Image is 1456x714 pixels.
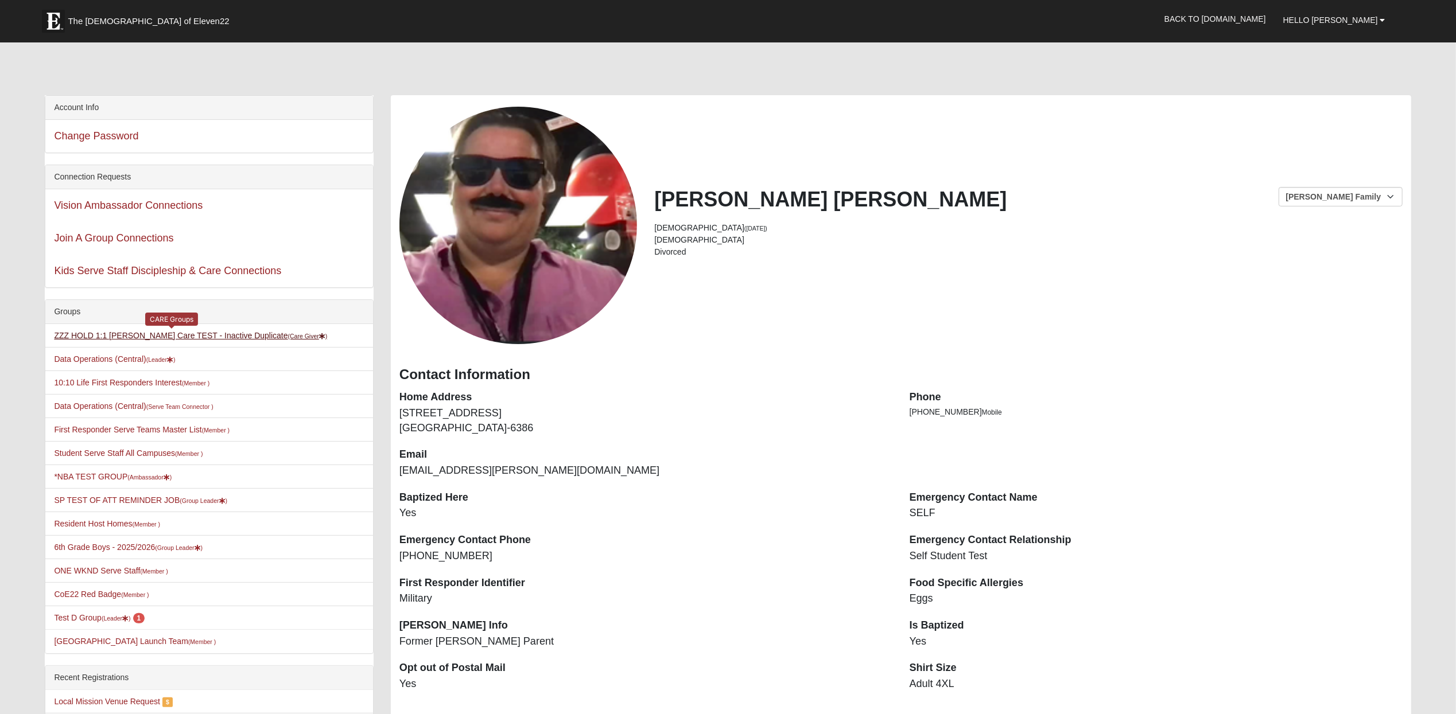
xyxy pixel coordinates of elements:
a: Kids Serve Staff Discipleship & Care Connections [54,265,281,276]
dt: Food Specific Allergies [910,576,1403,591]
a: First Responder Serve Teams Master List(Member ) [54,425,230,434]
small: (Member ) [175,450,203,457]
small: (Member ) [182,380,209,387]
dt: Email [399,447,892,462]
a: Data Operations (Central)(Serve Team Connector ) [54,401,213,411]
dd: [EMAIL_ADDRESS][PERSON_NAME][DOMAIN_NAME] [399,463,892,478]
a: Change Password [54,130,138,142]
a: The [DEMOGRAPHIC_DATA] of Eleven22 [36,4,266,33]
dt: Emergency Contact Relationship [910,533,1403,548]
dt: Emergency Contact Name [910,490,1403,505]
a: Hello [PERSON_NAME] [1275,6,1394,34]
a: Back to [DOMAIN_NAME] [1156,5,1275,33]
a: ZZZ HOLD 1:1 [PERSON_NAME] Care TEST - Inactive Duplicate(Care Giver) [54,331,327,340]
dt: Phone [910,390,1403,405]
dd: Former [PERSON_NAME] Parent [399,634,892,649]
span: Hello [PERSON_NAME] [1283,15,1378,25]
dd: Military [399,591,892,606]
h2: [PERSON_NAME] [PERSON_NAME] [654,187,1402,212]
h3: Contact Information [399,366,1403,383]
dt: Baptized Here [399,490,892,505]
a: Student Serve Staff All Campuses(Member ) [54,448,203,458]
a: Join A Group Connections [54,232,173,244]
dt: Shirt Size [910,661,1403,676]
a: 10:10 Life First Responders Interest(Member ) [54,378,209,387]
dt: [PERSON_NAME] Info [399,618,892,633]
a: Data Operations (Central)(Leader) [54,354,175,364]
li: Divorced [654,246,1402,258]
a: ONE WKND Serve Staff(Member ) [54,566,168,575]
li: [PHONE_NUMBER] [910,406,1403,418]
dd: Self Student Test [910,549,1403,564]
dd: [PHONE_NUMBER] [399,549,892,564]
div: Connection Requests [45,165,373,189]
a: *NBA TEST GROUP(Ambassador) [54,472,172,481]
span: Mobile [982,408,1002,416]
div: CARE Groups [145,313,198,326]
a: Vision Ambassador Connections [54,200,203,211]
span: number of pending members [133,613,145,623]
div: Recent Registrations [45,666,373,690]
dd: SELF [910,506,1403,521]
a: SP TEST OF ATT REMINDER JOB(Group Leader) [54,495,227,505]
a: Resident Host Homes(Member ) [54,519,160,528]
dt: Home Address [399,390,892,405]
a: [GEOGRAPHIC_DATA] Launch Team(Member ) [54,637,216,646]
small: (Leader ) [102,615,131,622]
a: Test D Group(Leader) 1 [54,613,145,622]
small: (Ambassador ) [127,474,172,481]
small: ([DATE]) [744,225,767,232]
dt: Is Baptized [910,618,1403,633]
dd: Yes [399,677,892,692]
small: (Member ) [202,427,230,434]
small: (Member ) [121,591,149,598]
a: CoE22 Red Badge(Member ) [54,590,149,599]
dd: Yes [399,506,892,521]
li: [DEMOGRAPHIC_DATA] [654,222,1402,234]
small: (Group Leader ) [180,497,227,504]
a: 6th Grade Boys - 2025/2026(Group Leader) [54,543,203,552]
dt: Opt out of Postal Mail [399,661,892,676]
small: (Member ) [140,568,168,575]
img: Eleven22 logo [42,10,65,33]
dd: Yes [910,634,1403,649]
small: (Serve Team Connector ) [146,403,213,410]
div: Account Info [45,96,373,120]
li: [DEMOGRAPHIC_DATA] [654,234,1402,246]
small: (Care Giver ) [288,333,328,340]
dt: First Responder Identifier [399,576,892,591]
small: (Member ) [133,521,160,528]
span: The [DEMOGRAPHIC_DATA] of Eleven22 [68,15,229,27]
small: (Leader ) [146,356,176,363]
small: (Group Leader ) [155,544,203,551]
a: View Fullsize Photo [399,107,637,344]
dd: Eggs [910,591,1403,606]
small: (Member ) [188,638,216,645]
div: Groups [45,300,373,324]
dd: Adult 4XL [910,677,1403,692]
dt: Emergency Contact Phone [399,533,892,548]
dd: [STREET_ADDRESS] [GEOGRAPHIC_DATA]-6386 [399,406,892,435]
